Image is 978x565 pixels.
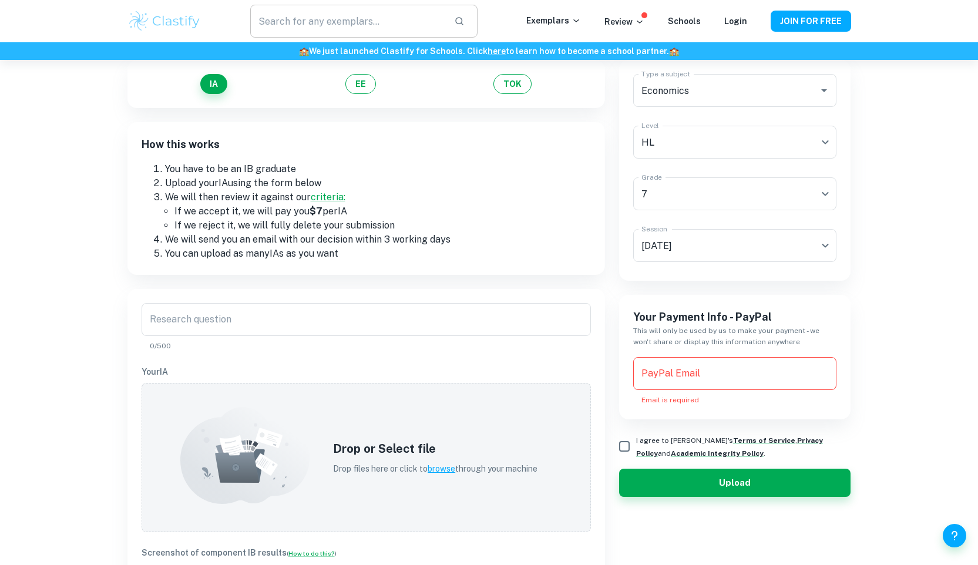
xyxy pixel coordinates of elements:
[619,469,851,497] button: Upload
[668,16,701,26] a: Schools
[174,204,591,218] li: If we accept it, we will pay you per IA
[671,449,764,458] a: Academic Integrity Policy
[150,341,583,351] p: 0/500
[641,69,690,79] label: Type a subject
[488,46,506,56] a: here
[636,436,823,458] a: Privacy Policy
[165,176,591,190] li: Upload your IA using the form below
[200,74,227,94] button: IA
[165,190,591,204] li: We will then review it against our
[250,5,444,38] input: Search for any exemplars...
[165,247,591,261] li: You can upload as many IA s as you want
[604,15,644,28] p: Review
[333,440,537,458] h5: Drop or Select file
[636,436,823,458] span: I agree to [PERSON_NAME]'s , and .
[174,218,591,233] li: If we reject it, we will fully delete your submission
[526,14,581,27] p: Exemplars
[493,74,532,94] button: TOK
[288,550,335,557] a: How to do this?
[333,462,537,475] p: Drop files here or click to through your machine
[641,224,667,234] label: Session
[633,229,837,262] div: [DATE]
[633,126,837,159] div: HL
[633,177,837,210] div: 7
[142,365,591,378] p: Your IA
[165,233,591,247] li: We will send you an email with our decision within 3 working days
[943,524,966,547] button: Help and Feedback
[633,309,837,325] h6: Your Payment Info - PayPal
[299,46,309,56] span: 🏫
[142,136,591,162] h6: How this works
[669,46,679,56] span: 🏫
[633,325,837,348] h6: This will only be used by us to make your payment - we won't share or display this information an...
[771,11,851,32] button: JOIN FOR FREE
[2,45,976,58] h6: We just launched Clastify for Schools. Click to learn how to become a school partner.
[733,436,795,445] a: Terms of Service
[816,82,832,99] button: Open
[165,162,591,176] li: You have to be an IB graduate
[142,546,591,559] p: Screenshot of component IB results
[641,120,659,130] label: Level
[142,303,591,336] input: What did your IA investigate?
[287,550,337,557] span: ( )
[633,357,837,390] input: We'll contact you here
[724,16,747,26] a: Login
[345,74,376,94] button: EE
[641,395,829,405] p: Email is required
[127,9,202,33] img: Clastify logo
[310,206,322,217] b: $7
[428,464,455,473] span: browse
[311,191,345,203] a: criteria:
[641,172,662,182] label: Grade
